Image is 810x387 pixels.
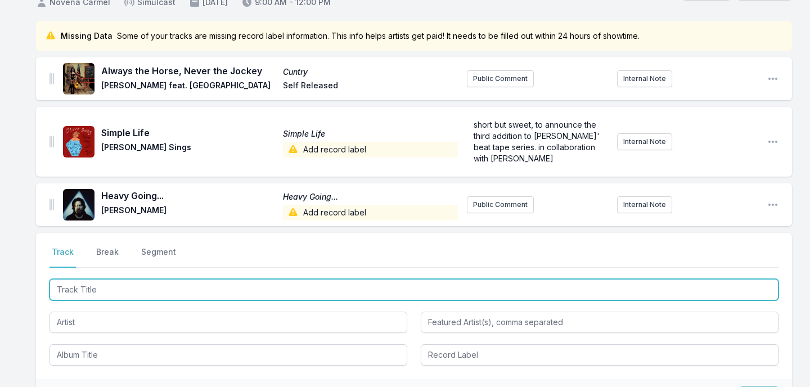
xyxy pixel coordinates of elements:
input: Record Label [421,344,778,366]
button: Internal Note [617,196,672,213]
img: Drag Handle [49,73,54,84]
button: Public Comment [467,196,534,213]
span: [PERSON_NAME] feat. [GEOGRAPHIC_DATA] [101,80,276,93]
span: Heavy Going... [283,191,458,202]
span: Add record label [283,142,458,157]
span: Self Released [283,80,458,93]
span: Simple Life [283,128,458,139]
span: Add record label [283,205,458,220]
button: Internal Note [617,133,672,150]
button: Open playlist item options [767,73,778,84]
span: short but sweet, to announce the third addition to [PERSON_NAME]' beat tape series. in collaborat... [474,120,602,163]
input: Featured Artist(s), comma separated [421,312,778,333]
button: Public Comment [467,70,534,87]
button: Internal Note [617,70,672,87]
span: Some of your tracks are missing record label information. This info helps artists get paid! It ne... [117,30,640,42]
button: Segment [139,246,178,268]
span: [PERSON_NAME] Sings [101,142,276,157]
button: Open playlist item options [767,136,778,147]
button: Break [94,246,121,268]
img: Drag Handle [49,136,54,147]
span: Heavy Going... [101,189,276,202]
span: Always the Horse, Never the Jockey [101,64,276,78]
span: [PERSON_NAME] [101,205,276,220]
input: Track Title [49,279,778,300]
span: Missing Data [61,30,112,42]
img: Simple Life [63,126,94,157]
img: Drag Handle [49,199,54,210]
input: Album Title [49,344,407,366]
span: Cuntry [283,66,458,78]
input: Artist [49,312,407,333]
img: Heavy Going... [63,189,94,220]
span: Simple Life [101,126,276,139]
button: Track [49,246,76,268]
button: Open playlist item options [767,199,778,210]
img: Cuntry [63,63,94,94]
